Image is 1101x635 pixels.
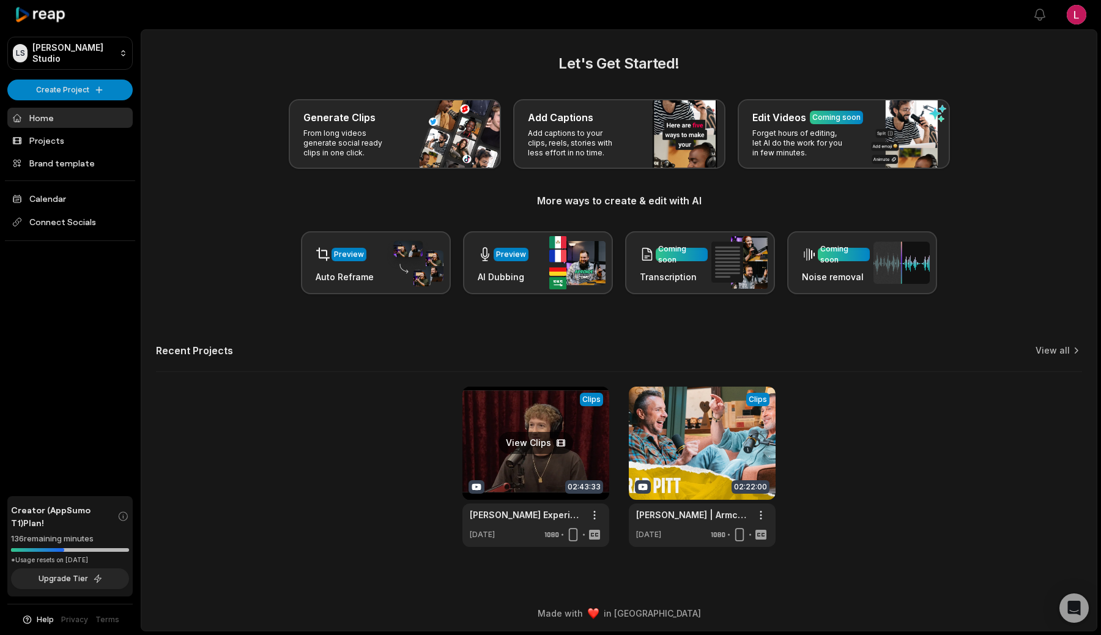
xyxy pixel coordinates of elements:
a: [PERSON_NAME] | Armchair Expert with [PERSON_NAME] [636,508,749,521]
a: Privacy [61,614,88,625]
a: Home [7,108,133,128]
div: Preview [496,249,526,260]
p: Forget hours of editing, let AI do the work for you in few minutes. [752,128,847,158]
h3: Noise removal [802,270,870,283]
a: Terms [95,614,119,625]
h2: Let's Get Started! [156,53,1082,75]
button: Upgrade Tier [11,568,129,589]
p: Add captions to your clips, reels, stories with less effort in no time. [528,128,623,158]
p: [PERSON_NAME] Studio [32,42,114,64]
a: Projects [7,130,133,150]
img: ai_dubbing.png [549,236,606,289]
p: From long videos generate social ready clips in one click. [303,128,398,158]
img: noise_removal.png [873,242,930,284]
h3: Transcription [640,270,708,283]
img: transcription.png [711,236,768,289]
button: Help [21,614,54,625]
span: Creator (AppSumo T1) Plan! [11,503,117,529]
div: 136 remaining minutes [11,533,129,545]
div: *Usage resets on [DATE] [11,555,129,565]
div: Coming soon [658,243,705,266]
div: Coming soon [820,243,867,266]
div: Made with in [GEOGRAPHIC_DATA] [152,607,1086,620]
a: Calendar [7,188,133,209]
h3: Generate Clips [303,110,376,125]
h3: Edit Videos [752,110,806,125]
a: [PERSON_NAME] Experience #2255 - [PERSON_NAME] [470,508,582,521]
div: Coming soon [812,112,861,123]
span: Help [37,614,54,625]
a: Brand template [7,153,133,173]
h2: Recent Projects [156,344,233,357]
h3: Add Captions [528,110,593,125]
div: Open Intercom Messenger [1059,593,1089,623]
h3: Auto Reframe [316,270,374,283]
img: auto_reframe.png [387,239,443,287]
span: Connect Socials [7,211,133,233]
img: heart emoji [588,608,599,619]
h3: AI Dubbing [478,270,528,283]
a: View all [1036,344,1070,357]
div: LS [13,44,28,62]
div: Preview [334,249,364,260]
h3: More ways to create & edit with AI [156,193,1082,208]
button: Create Project [7,80,133,100]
